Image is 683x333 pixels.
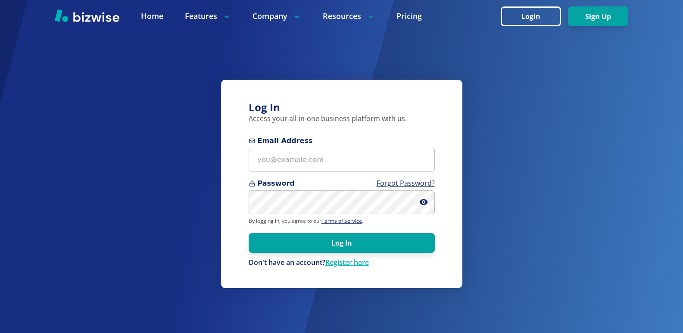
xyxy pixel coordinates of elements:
[325,258,369,267] a: Register here
[321,217,362,224] a: Terms of Service
[323,11,375,22] p: Resources
[249,100,435,115] h3: Log In
[249,218,435,224] p: By logging in, you agree to our .
[568,6,628,26] button: Sign Up
[55,9,119,22] img: Bizwise Logo
[501,6,561,26] button: Login
[185,11,231,22] p: Features
[249,258,435,268] p: Don't have an account?
[141,11,163,22] a: Home
[501,12,568,21] a: Login
[249,114,435,124] p: Access your all-in-one business platform with us.
[249,136,435,146] span: Email Address
[249,178,435,189] span: Password
[253,11,301,22] p: Company
[249,148,435,171] input: you@example.com
[249,258,435,268] div: Don't have an account?Register here
[568,12,628,21] a: Sign Up
[377,178,435,188] a: Forgot Password?
[396,11,422,22] a: Pricing
[249,233,435,253] button: Log In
